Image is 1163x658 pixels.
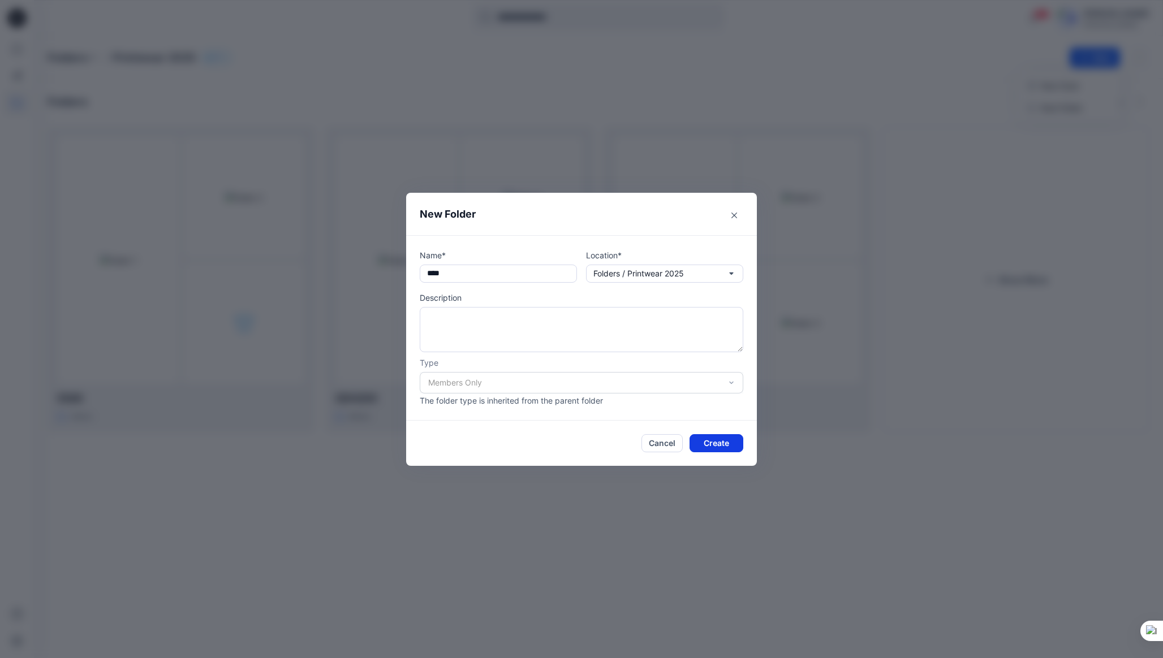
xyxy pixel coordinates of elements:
p: Name* [420,249,577,261]
header: New Folder [406,193,757,235]
button: Cancel [641,434,683,452]
p: Location* [586,249,743,261]
p: Type [420,357,743,369]
button: Folders / Printwear 2025 [586,265,743,283]
p: Folders / Printwear 2025 [593,267,684,280]
p: Description [420,292,743,304]
button: Create [690,434,743,452]
p: The folder type is inherited from the parent folder [420,395,743,406]
button: Close [725,206,743,224]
